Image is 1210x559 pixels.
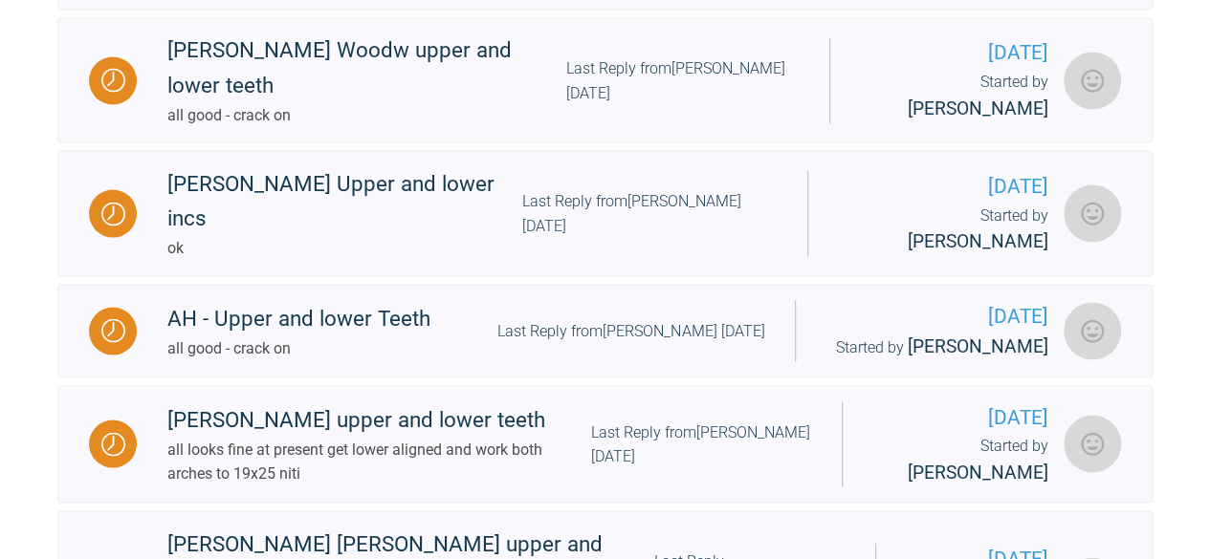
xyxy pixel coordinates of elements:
[826,332,1048,361] div: Started by
[101,202,125,226] img: Waiting
[57,385,1153,504] a: Waiting[PERSON_NAME] upper and lower teethall looks fine at present get lower aligned and work bo...
[839,203,1048,256] div: Started by
[861,37,1048,69] span: [DATE]
[591,419,812,468] div: Last Reply from [PERSON_NAME] [DATE]
[497,318,764,343] div: Last Reply from [PERSON_NAME] [DATE]
[873,433,1048,486] div: Started by
[167,437,591,485] div: all looks fine at present get lower aligned and work both arches to 19x25 niti
[167,335,430,360] div: all good - crack on
[908,97,1048,118] span: [PERSON_NAME]
[839,170,1048,202] span: [DATE]
[167,402,591,437] div: [PERSON_NAME] upper and lower teeth
[1064,184,1121,242] img: Neil Fearns
[1064,52,1121,109] img: Neil Fearns
[167,102,565,127] div: all good - crack on
[565,55,799,104] div: Last Reply from [PERSON_NAME] [DATE]
[1064,302,1121,359] img: Neil Fearns
[861,69,1048,122] div: Started by
[167,166,522,235] div: [PERSON_NAME] Upper and lower incs
[101,318,125,342] img: Waiting
[57,284,1153,377] a: WaitingAH - Upper and lower Teethall good - crack onLast Reply from[PERSON_NAME] [DATE][DATE]Star...
[57,17,1153,142] a: Waiting[PERSON_NAME] Woodw upper and lower teethall good - crack onLast Reply from[PERSON_NAME] [...
[167,235,522,260] div: ok
[167,33,565,102] div: [PERSON_NAME] Woodw upper and lower teeth
[908,334,1048,356] span: [PERSON_NAME]
[1064,415,1121,472] img: Neil Fearns
[873,401,1048,433] span: [DATE]
[522,188,777,237] div: Last Reply from [PERSON_NAME] [DATE]
[101,432,125,456] img: Waiting
[908,229,1048,251] span: [PERSON_NAME]
[101,68,125,92] img: Waiting
[167,301,430,335] div: AH - Upper and lower Teeth
[57,150,1153,275] a: Waiting[PERSON_NAME] Upper and lower incsokLast Reply from[PERSON_NAME] [DATE][DATE]Started by [P...
[826,300,1048,332] span: [DATE]
[908,461,1048,483] span: [PERSON_NAME]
